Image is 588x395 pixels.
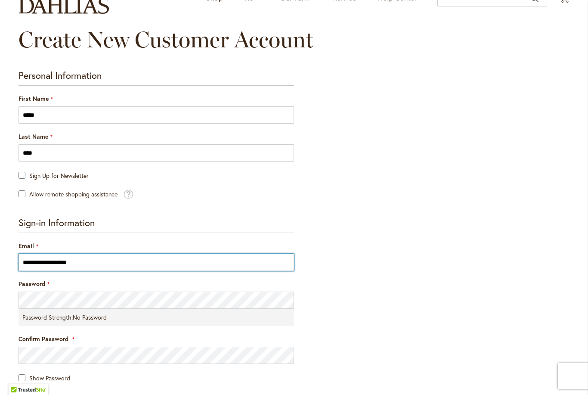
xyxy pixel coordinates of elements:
span: Show Password [29,374,70,382]
span: Create New Customer Account [19,26,313,53]
span: First Name [19,94,49,103]
span: Confirm Password [19,335,68,343]
span: Password [19,280,45,288]
span: No Password [73,313,107,321]
span: Personal Information [19,69,102,81]
span: Allow remote shopping assistance [29,190,118,198]
iframe: Launch Accessibility Center [6,364,31,389]
span: Email [19,242,34,250]
span: Sign-in Information [19,216,95,229]
div: Password Strength: [19,309,294,326]
span: Sign Up for Newsletter [29,171,89,180]
span: Last Name [19,132,48,140]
